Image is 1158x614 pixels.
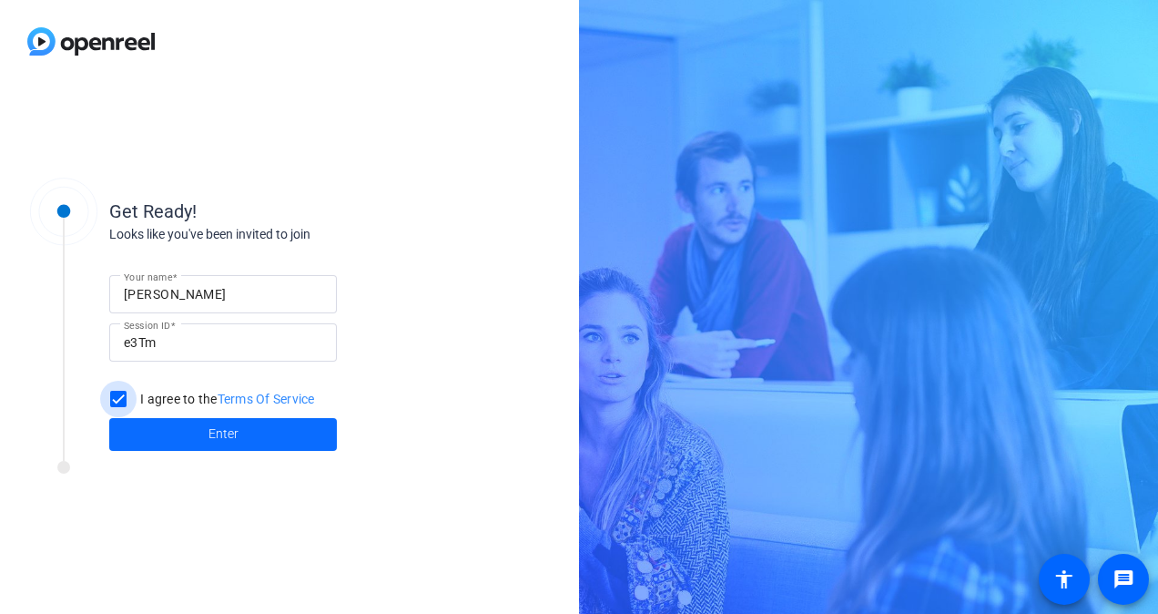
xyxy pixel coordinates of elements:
[109,225,473,244] div: Looks like you've been invited to join
[124,271,172,282] mat-label: Your name
[208,425,239,444] span: Enter
[124,320,170,331] mat-label: Session ID
[218,392,315,406] a: Terms Of Service
[109,198,473,225] div: Get Ready!
[1112,568,1134,590] mat-icon: message
[109,418,337,451] button: Enter
[137,390,315,408] label: I agree to the
[1053,568,1075,590] mat-icon: accessibility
